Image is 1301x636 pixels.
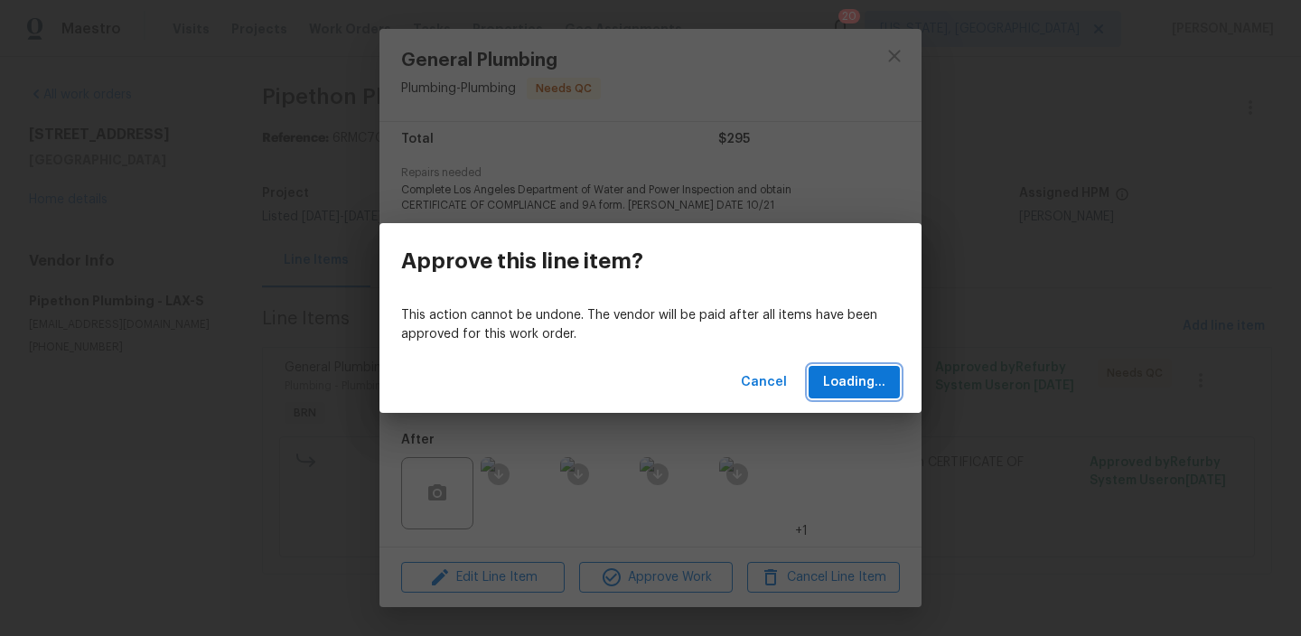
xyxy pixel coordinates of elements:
span: Loading... [823,371,885,394]
span: Cancel [741,371,787,394]
button: Cancel [734,366,794,399]
h3: Approve this line item? [401,248,643,274]
p: This action cannot be undone. The vendor will be paid after all items have been approved for this... [401,306,900,344]
button: Loading... [809,366,900,399]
